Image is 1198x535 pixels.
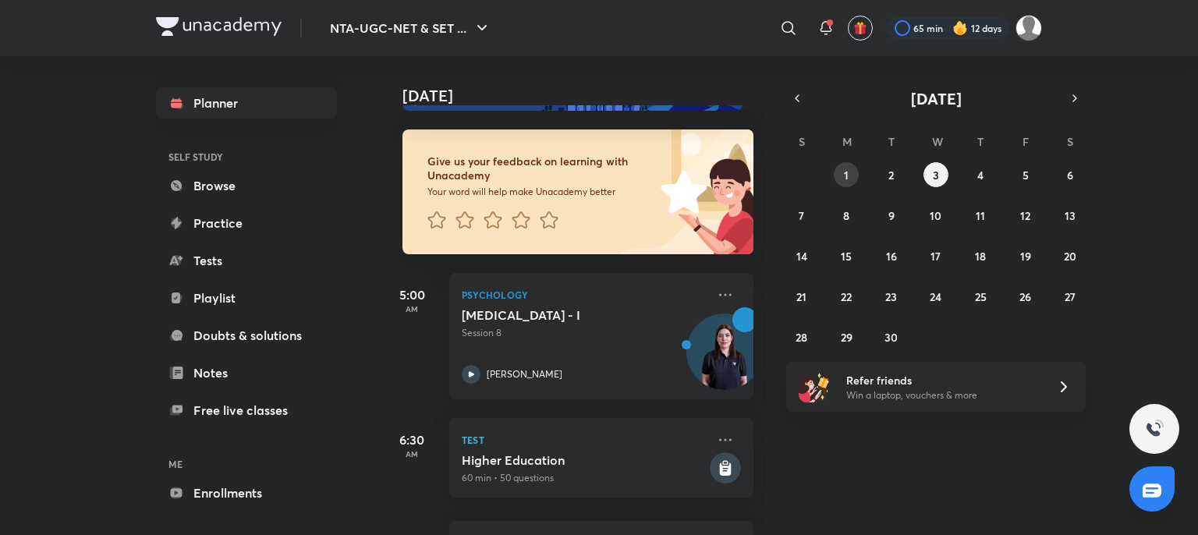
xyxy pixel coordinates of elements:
[808,87,1064,109] button: [DATE]
[932,134,943,149] abbr: Wednesday
[156,477,337,508] a: Enrollments
[608,129,753,254] img: feedback_image
[976,208,985,223] abbr: September 11, 2025
[1013,284,1038,309] button: September 26, 2025
[156,357,337,388] a: Notes
[930,208,941,223] abbr: September 10, 2025
[427,186,655,198] p: Your word will help make Unacademy better
[834,162,859,187] button: September 1, 2025
[1019,289,1031,304] abbr: September 26, 2025
[1064,249,1076,264] abbr: September 20, 2025
[381,430,443,449] h5: 6:30
[834,203,859,228] button: September 8, 2025
[796,289,806,304] abbr: September 21, 2025
[968,203,993,228] button: September 11, 2025
[879,162,904,187] button: September 2, 2025
[834,284,859,309] button: September 22, 2025
[846,388,1038,402] p: Win a laptop, vouchers & more
[156,170,337,201] a: Browse
[886,249,897,264] abbr: September 16, 2025
[1058,203,1083,228] button: September 13, 2025
[796,330,807,345] abbr: September 28, 2025
[1013,243,1038,268] button: September 19, 2025
[879,203,904,228] button: September 9, 2025
[879,243,904,268] button: September 16, 2025
[321,12,501,44] button: NTA-UGC-NET & SET ...
[799,208,804,223] abbr: September 7, 2025
[1067,134,1073,149] abbr: Saturday
[853,21,867,35] img: avatar
[462,471,707,485] p: 60 min • 50 questions
[156,17,282,36] img: Company Logo
[1023,168,1029,182] abbr: September 5, 2025
[848,16,873,41] button: avatar
[462,307,656,323] h5: Neuropsychological Tests - I
[156,245,337,276] a: Tests
[977,134,984,149] abbr: Thursday
[462,452,707,468] h5: Higher Education
[885,289,897,304] abbr: September 23, 2025
[911,88,962,109] span: [DATE]
[841,330,852,345] abbr: September 29, 2025
[879,324,904,349] button: September 30, 2025
[156,395,337,426] a: Free live classes
[879,284,904,309] button: September 23, 2025
[1058,162,1083,187] button: September 6, 2025
[923,162,948,187] button: September 3, 2025
[930,249,941,264] abbr: September 17, 2025
[968,162,993,187] button: September 4, 2025
[888,208,895,223] abbr: September 9, 2025
[799,134,805,149] abbr: Sunday
[1013,162,1038,187] button: September 5, 2025
[156,282,337,314] a: Playlist
[427,154,655,182] h6: Give us your feedback on learning with Unacademy
[687,322,762,397] img: Avatar
[789,284,814,309] button: September 21, 2025
[462,430,707,449] p: Test
[381,304,443,314] p: AM
[156,17,282,40] a: Company Logo
[156,207,337,239] a: Practice
[381,285,443,304] h5: 5:00
[933,168,939,182] abbr: September 3, 2025
[930,289,941,304] abbr: September 24, 2025
[487,367,562,381] p: [PERSON_NAME]
[1015,15,1042,41] img: Atia khan
[846,372,1038,388] h6: Refer friends
[1065,289,1076,304] abbr: September 27, 2025
[156,320,337,351] a: Doubts & solutions
[842,134,852,149] abbr: Monday
[923,203,948,228] button: September 10, 2025
[789,243,814,268] button: September 14, 2025
[841,289,852,304] abbr: September 22, 2025
[402,87,769,105] h4: [DATE]
[156,87,337,119] a: Planner
[834,243,859,268] button: September 15, 2025
[952,20,968,36] img: streak
[1067,168,1073,182] abbr: September 6, 2025
[1023,134,1029,149] abbr: Friday
[975,289,987,304] abbr: September 25, 2025
[789,324,814,349] button: September 28, 2025
[1145,420,1164,438] img: ttu
[799,371,830,402] img: referral
[462,285,707,304] p: Psychology
[156,451,337,477] h6: ME
[1020,249,1031,264] abbr: September 19, 2025
[841,249,852,264] abbr: September 15, 2025
[1013,203,1038,228] button: September 12, 2025
[975,249,986,264] abbr: September 18, 2025
[844,168,849,182] abbr: September 1, 2025
[884,330,898,345] abbr: September 30, 2025
[888,134,895,149] abbr: Tuesday
[796,249,807,264] abbr: September 14, 2025
[789,203,814,228] button: September 7, 2025
[923,243,948,268] button: September 17, 2025
[1058,243,1083,268] button: September 20, 2025
[923,284,948,309] button: September 24, 2025
[968,284,993,309] button: September 25, 2025
[843,208,849,223] abbr: September 8, 2025
[968,243,993,268] button: September 18, 2025
[462,326,707,340] p: Session 8
[156,143,337,170] h6: SELF STUDY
